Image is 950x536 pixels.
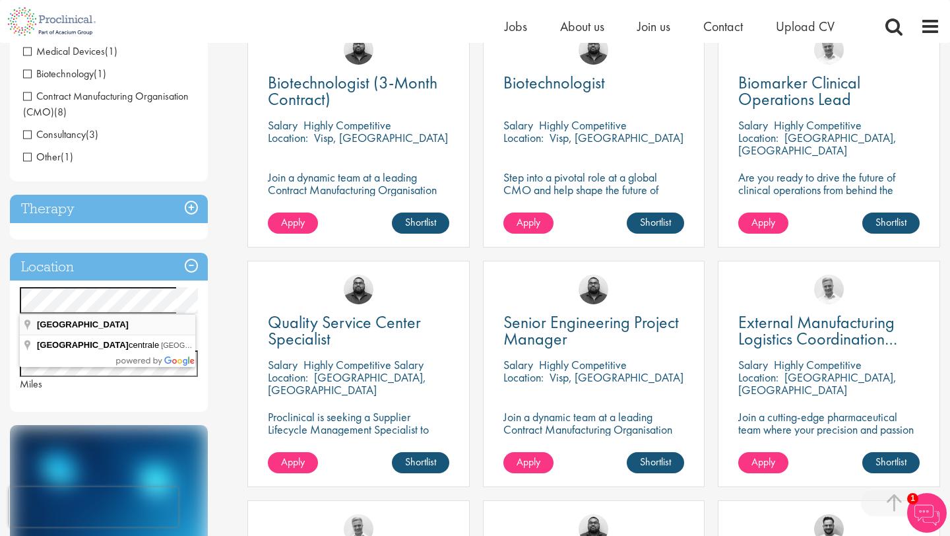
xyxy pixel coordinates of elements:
[738,452,788,473] a: Apply
[54,105,67,119] span: (8)
[738,370,778,385] span: Location:
[774,357,862,372] p: Highly Competitive
[23,127,98,141] span: Consultancy
[550,130,683,145] p: Visp, [GEOGRAPHIC_DATA]
[751,455,775,469] span: Apply
[738,411,920,461] p: Join a cutting-edge pharmaceutical team where your precision and passion for supply chain will he...
[579,275,608,304] img: Ashley Bennett
[268,314,449,347] a: Quality Service Center Specialist
[303,357,424,372] p: Highly Competitive Salary
[268,370,308,385] span: Location:
[814,35,844,65] img: Joshua Bye
[268,171,449,234] p: Join a dynamic team at a leading Contract Manufacturing Organisation (CMO) and contribute to grou...
[23,67,94,81] span: Biotechnology
[738,370,897,397] p: [GEOGRAPHIC_DATA], [GEOGRAPHIC_DATA]
[9,487,178,527] iframe: reCAPTCHA
[268,75,449,108] a: Biotechnologist (3-Month Contract)
[23,89,189,119] span: Contract Manufacturing Organisation (CMO)
[503,411,685,473] p: Join a dynamic team at a leading Contract Manufacturing Organisation (CMO) and contribute to grou...
[23,44,117,58] span: Medical Devices
[503,314,685,347] a: Senior Engineering Project Manager
[281,455,305,469] span: Apply
[268,130,308,145] span: Location:
[10,195,208,223] h3: Therapy
[23,150,61,164] span: Other
[738,213,788,234] a: Apply
[776,18,835,35] a: Upload CV
[738,130,778,145] span: Location:
[503,75,685,91] a: Biotechnologist
[314,130,448,145] p: Visp, [GEOGRAPHIC_DATA]
[517,455,540,469] span: Apply
[23,44,105,58] span: Medical Devices
[738,314,920,347] a: External Manufacturing Logistics Coordination Support
[907,493,947,533] img: Chatbot
[268,117,298,133] span: Salary
[738,71,860,110] span: Biomarker Clinical Operations Lead
[503,452,554,473] a: Apply
[907,493,918,504] span: 1
[105,44,117,58] span: (1)
[738,171,920,234] p: Are you ready to drive the future of clinical operations from behind the scenes? Looking to be in...
[37,340,129,350] span: [GEOGRAPHIC_DATA]
[503,71,605,94] span: Biotechnologist
[627,213,684,234] a: Shortlist
[738,130,897,158] p: [GEOGRAPHIC_DATA], [GEOGRAPHIC_DATA]
[268,213,318,234] a: Apply
[344,35,373,65] img: Ashley Bennett
[703,18,743,35] a: Contact
[94,67,106,81] span: (1)
[579,35,608,65] img: Ashley Bennett
[738,357,768,372] span: Salary
[505,18,527,35] a: Jobs
[86,127,98,141] span: (3)
[517,215,540,229] span: Apply
[10,253,208,281] h3: Location
[503,357,533,372] span: Salary
[738,75,920,108] a: Biomarker Clinical Operations Lead
[20,377,42,391] span: Miles
[344,275,373,304] img: Ashley Bennett
[503,171,685,209] p: Step into a pivotal role at a global CMO and help shape the future of healthcare manufacturing.
[539,357,627,372] p: Highly Competitive
[862,213,920,234] a: Shortlist
[268,370,426,397] p: [GEOGRAPHIC_DATA], [GEOGRAPHIC_DATA]
[268,357,298,372] span: Salary
[560,18,604,35] span: About us
[268,71,437,110] span: Biotechnologist (3-Month Contract)
[503,311,679,350] span: Senior Engineering Project Manager
[268,452,318,473] a: Apply
[550,370,683,385] p: Visp, [GEOGRAPHIC_DATA]
[392,452,449,473] a: Shortlist
[23,127,86,141] span: Consultancy
[268,411,449,473] p: Proclinical is seeking a Supplier Lifecycle Management Specialist to support global vendor change...
[637,18,670,35] a: Join us
[751,215,775,229] span: Apply
[738,117,768,133] span: Salary
[738,311,897,366] span: External Manufacturing Logistics Coordination Support
[774,117,862,133] p: Highly Competitive
[627,452,684,473] a: Shortlist
[392,213,449,234] a: Shortlist
[61,150,73,164] span: (1)
[161,341,237,349] span: [GEOGRAPHIC_DATA]
[862,452,920,473] a: Shortlist
[23,150,73,164] span: Other
[281,215,305,229] span: Apply
[37,319,129,329] span: [GEOGRAPHIC_DATA]
[539,117,627,133] p: Highly Competitive
[37,340,161,350] span: centrale
[814,275,844,304] img: Joshua Bye
[503,130,544,145] span: Location:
